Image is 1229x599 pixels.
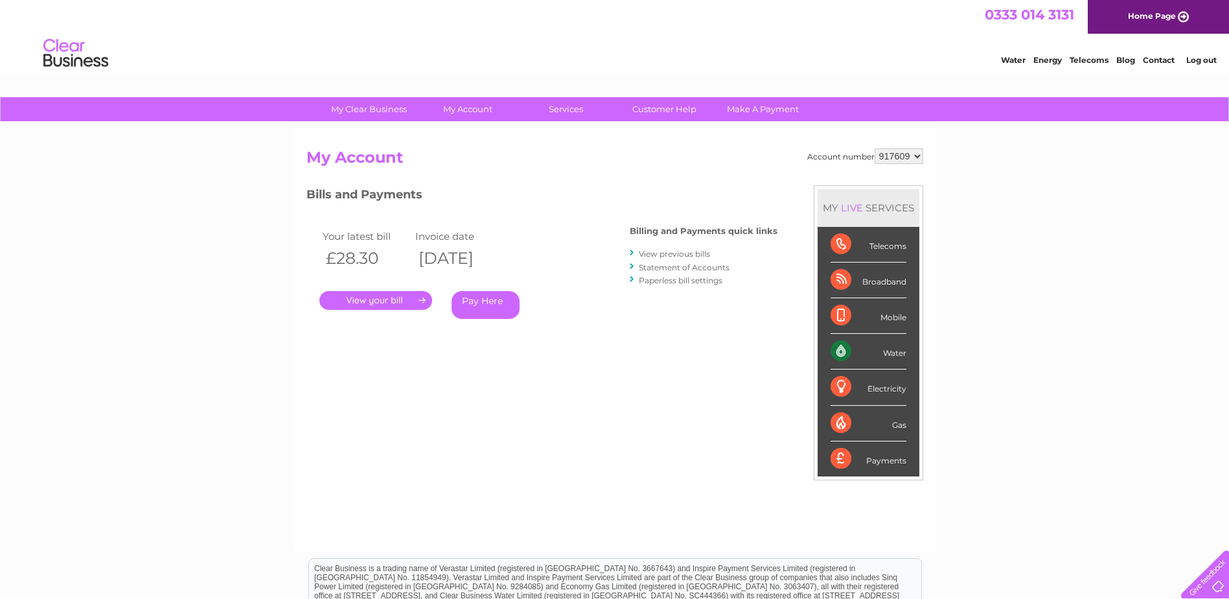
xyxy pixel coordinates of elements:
[319,291,432,310] a: .
[838,202,866,214] div: LIVE
[1001,55,1026,65] a: Water
[831,370,906,405] div: Electricity
[639,263,729,272] a: Statement of Accounts
[630,226,777,236] h4: Billing and Payments quick links
[319,245,413,272] th: £28.30
[306,185,777,208] h3: Bills and Payments
[43,34,109,73] img: logo.png
[807,148,923,164] div: Account number
[316,97,422,121] a: My Clear Business
[512,97,619,121] a: Services
[309,7,921,63] div: Clear Business is a trading name of Verastar Limited (registered in [GEOGRAPHIC_DATA] No. 3667643...
[412,245,505,272] th: [DATE]
[319,228,413,245] td: Your latest bill
[818,189,919,226] div: MY SERVICES
[639,249,710,259] a: View previous bills
[306,148,923,173] h2: My Account
[1116,55,1135,65] a: Blog
[985,6,1074,23] a: 0333 014 3131
[1143,55,1175,65] a: Contact
[452,291,520,319] a: Pay Here
[831,227,906,263] div: Telecoms
[1033,55,1062,65] a: Energy
[831,334,906,370] div: Water
[831,441,906,476] div: Payments
[414,97,521,121] a: My Account
[831,263,906,298] div: Broadband
[709,97,816,121] a: Make A Payment
[831,298,906,334] div: Mobile
[831,406,906,441] div: Gas
[412,228,505,245] td: Invoice date
[639,276,722,285] a: Paperless bill settings
[611,97,718,121] a: Customer Help
[1070,55,1108,65] a: Telecoms
[1186,55,1217,65] a: Log out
